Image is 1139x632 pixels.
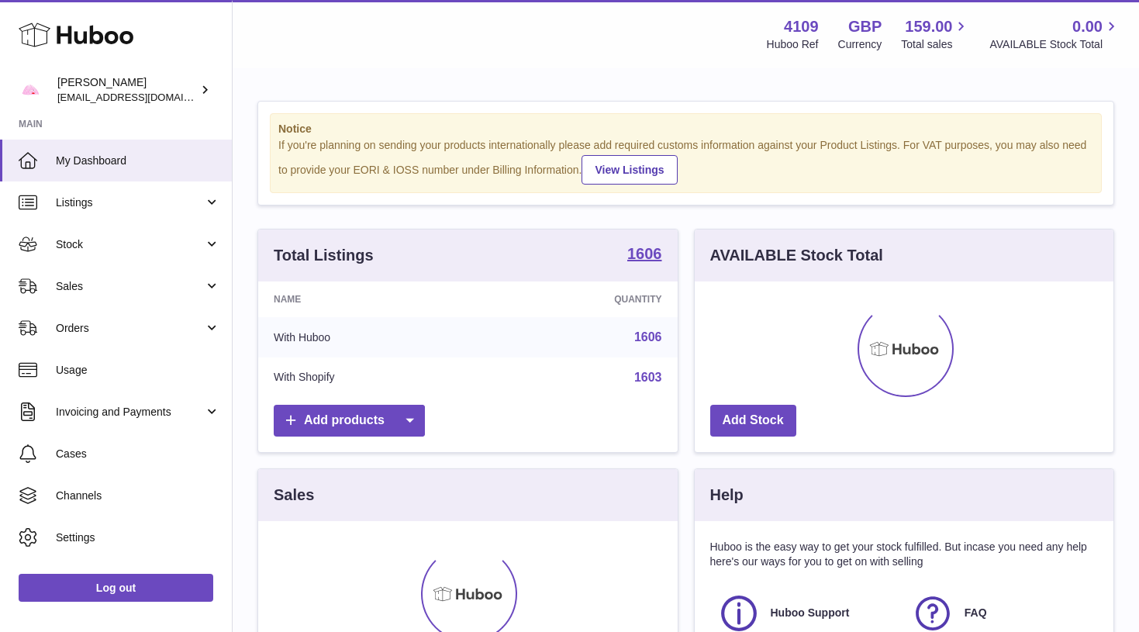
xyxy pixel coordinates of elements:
[634,330,662,344] a: 1606
[278,138,1093,185] div: If you're planning on sending your products internationally please add required customs informati...
[627,246,662,261] strong: 1606
[57,75,197,105] div: [PERSON_NAME]
[56,530,220,545] span: Settings
[56,279,204,294] span: Sales
[56,447,220,461] span: Cases
[19,574,213,602] a: Log out
[258,317,484,357] td: With Huboo
[258,357,484,398] td: With Shopify
[634,371,662,384] a: 1603
[784,16,819,37] strong: 4109
[1072,16,1103,37] span: 0.00
[965,606,987,620] span: FAQ
[56,195,204,210] span: Listings
[274,245,374,266] h3: Total Listings
[57,91,228,103] span: [EMAIL_ADDRESS][DOMAIN_NAME]
[258,281,484,317] th: Name
[56,489,220,503] span: Channels
[56,363,220,378] span: Usage
[771,606,850,620] span: Huboo Support
[56,321,204,336] span: Orders
[56,405,204,420] span: Invoicing and Payments
[838,37,882,52] div: Currency
[56,237,204,252] span: Stock
[767,37,819,52] div: Huboo Ref
[278,122,1093,136] strong: Notice
[901,37,970,52] span: Total sales
[710,540,1099,569] p: Huboo is the easy way to get your stock fulfilled. But incase you need any help here's our ways f...
[484,281,677,317] th: Quantity
[848,16,882,37] strong: GBP
[710,485,744,506] h3: Help
[19,78,42,102] img: hello@limpetstore.com
[582,155,677,185] a: View Listings
[56,154,220,168] span: My Dashboard
[710,405,796,437] a: Add Stock
[274,485,314,506] h3: Sales
[627,246,662,264] a: 1606
[989,37,1120,52] span: AVAILABLE Stock Total
[274,405,425,437] a: Add products
[901,16,970,52] a: 159.00 Total sales
[905,16,952,37] span: 159.00
[710,245,883,266] h3: AVAILABLE Stock Total
[989,16,1120,52] a: 0.00 AVAILABLE Stock Total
